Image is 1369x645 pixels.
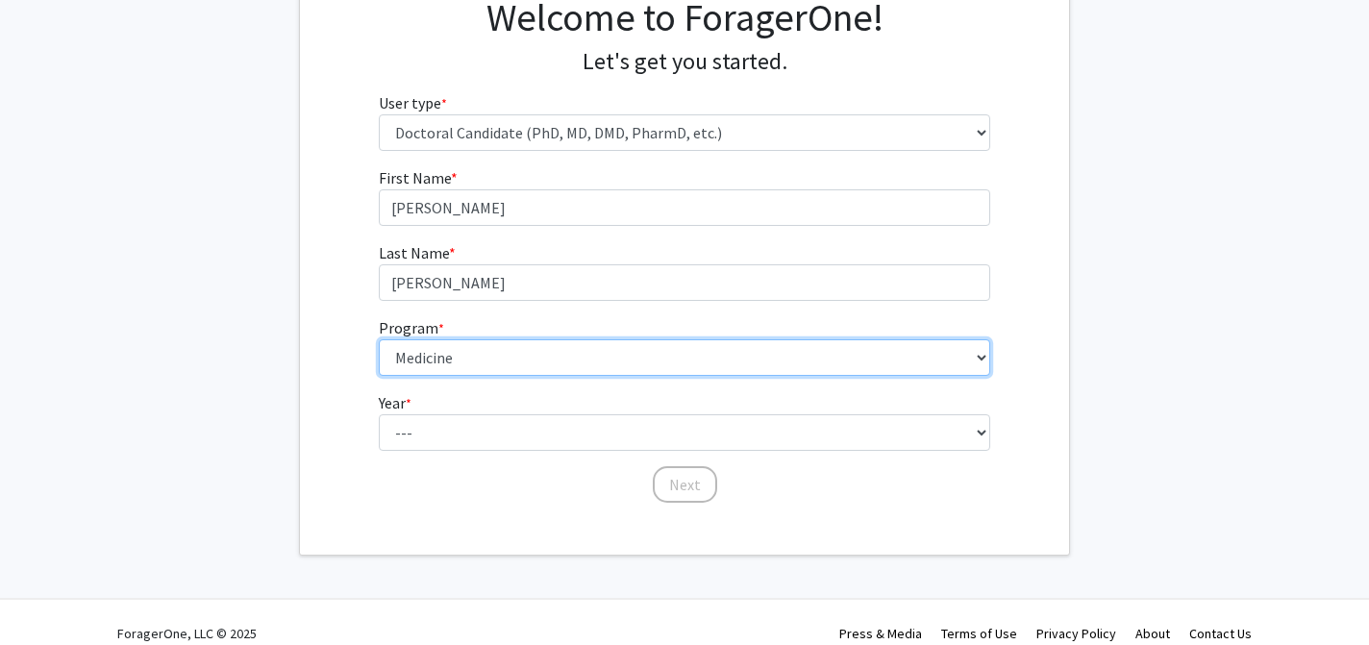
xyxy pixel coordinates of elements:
span: Last Name [379,243,449,262]
h4: Let's get you started. [379,48,991,76]
a: Terms of Use [941,625,1017,642]
a: Press & Media [839,625,922,642]
label: User type [379,91,447,114]
a: Privacy Policy [1036,625,1116,642]
span: First Name [379,168,451,187]
iframe: Chat [14,558,82,631]
a: Contact Us [1189,625,1252,642]
a: About [1135,625,1170,642]
label: Program [379,316,444,339]
button: Next [653,466,717,503]
label: Year [379,391,411,414]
